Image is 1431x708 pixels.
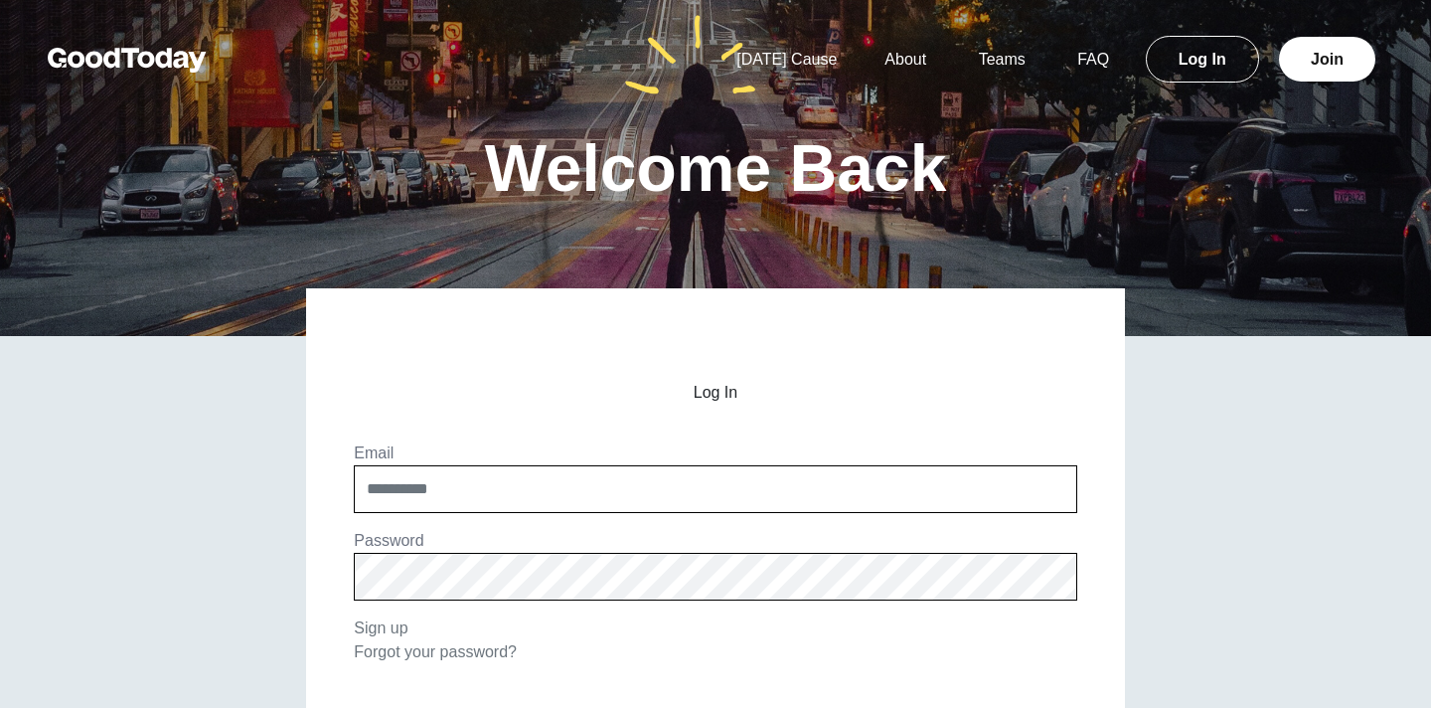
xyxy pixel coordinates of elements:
a: Join [1279,37,1375,82]
a: FAQ [1053,51,1133,68]
h1: Welcome Back [485,135,947,201]
label: Password [354,532,423,549]
a: Teams [955,51,1049,68]
a: Sign up [354,619,407,636]
label: Email [354,444,394,461]
a: Log In [1146,36,1259,83]
img: GoodToday [48,48,207,73]
a: About [861,51,950,68]
a: Forgot your password? [354,643,517,660]
a: [DATE] Cause [713,51,861,68]
h2: Log In [354,384,1076,402]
